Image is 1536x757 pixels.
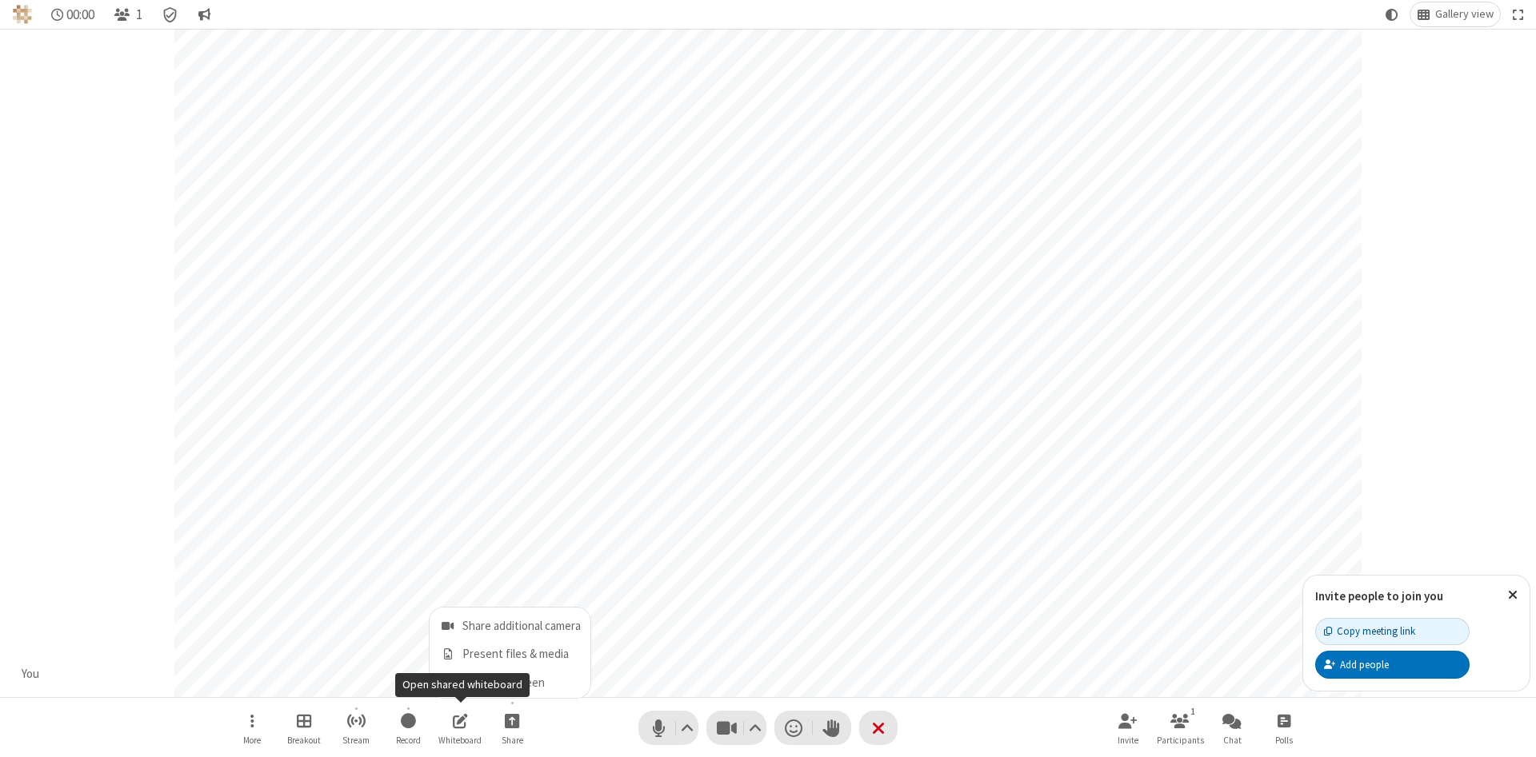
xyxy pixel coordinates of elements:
[1435,8,1494,21] span: Gallery view
[430,608,590,639] button: Share additional camera
[191,2,217,26] button: Conversation
[677,711,698,745] button: Audio settings
[107,2,149,26] button: Open participant list
[1496,576,1530,615] button: Close popover
[1223,735,1242,745] span: Chat
[706,711,766,745] button: Stop video (Alt+V)
[16,665,46,683] div: You
[1186,704,1200,719] div: 1
[1315,651,1470,678] button: Add people
[1410,2,1500,26] button: Change layout
[1208,705,1256,751] button: Open chat
[280,705,328,751] button: Manage Breakout Rooms
[430,639,590,667] button: Present files & media
[228,705,276,751] button: Open menu
[1156,705,1204,751] button: Open participant list
[243,735,261,745] span: More
[66,7,94,22] span: 00:00
[502,735,523,745] span: Share
[342,735,370,745] span: Stream
[13,5,32,24] img: QA Selenium DO NOT DELETE OR CHANGE
[462,647,581,661] span: Present files & media
[1157,735,1204,745] span: Participants
[859,711,898,745] button: End or leave meeting
[774,711,813,745] button: Send a reaction
[332,705,380,751] button: Start streaming
[462,676,581,690] span: Share my screen
[1118,735,1138,745] span: Invite
[1379,2,1405,26] button: Using system theme
[436,705,484,751] button: Open shared whiteboard
[1104,705,1152,751] button: Invite participants (Alt+I)
[1324,624,1415,639] div: Copy meeting link
[462,620,581,633] span: Share additional camera
[430,667,590,698] button: Share my screen
[384,705,432,751] button: Start recording
[488,705,536,751] button: Open menu
[813,711,851,745] button: Raise hand
[1506,2,1530,26] button: Fullscreen
[1260,705,1308,751] button: Open poll
[638,711,698,745] button: Mute (Alt+A)
[45,2,102,26] div: Timer
[1315,588,1443,604] label: Invite people to join you
[745,711,766,745] button: Video setting
[1275,735,1293,745] span: Polls
[1315,618,1470,645] button: Copy meeting link
[136,7,142,22] span: 1
[155,2,186,26] div: Meeting details Encryption enabled
[438,735,482,745] span: Whiteboard
[287,735,321,745] span: Breakout
[396,735,421,745] span: Record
